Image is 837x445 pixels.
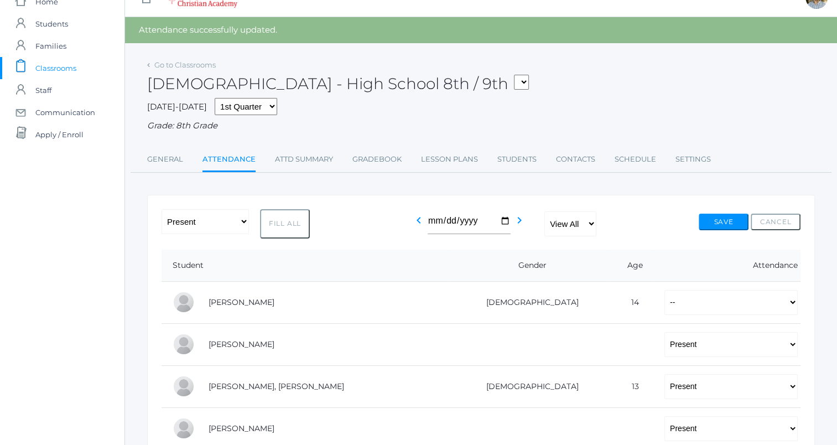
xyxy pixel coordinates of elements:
[202,148,256,172] a: Attendance
[699,214,748,230] button: Save
[173,333,195,355] div: Eva Carr
[173,417,195,439] div: LaRae Erner
[497,148,537,170] a: Students
[35,13,68,35] span: Students
[35,79,51,101] span: Staff
[412,219,425,229] a: chevron_left
[35,101,95,123] span: Communication
[653,250,800,282] th: Attendance
[147,120,815,132] div: Grade: 8th Grade
[154,60,216,69] a: Go to Classrooms
[125,17,837,43] div: Attendance successfully updated.
[147,101,207,112] span: [DATE]-[DATE]
[675,148,711,170] a: Settings
[448,250,609,282] th: Gender
[275,148,333,170] a: Attd Summary
[147,148,183,170] a: General
[260,209,310,239] button: Fill All
[35,123,84,146] span: Apply / Enroll
[609,250,653,282] th: Age
[209,381,344,391] a: [PERSON_NAME], [PERSON_NAME]
[609,281,653,323] td: 14
[556,148,595,170] a: Contacts
[209,297,274,307] a: [PERSON_NAME]
[412,214,425,227] i: chevron_left
[751,214,800,230] button: Cancel
[173,375,195,397] div: Presley Davenport
[209,339,274,349] a: [PERSON_NAME]
[209,423,274,433] a: [PERSON_NAME]
[448,281,609,323] td: [DEMOGRAPHIC_DATA]
[615,148,656,170] a: Schedule
[35,57,76,79] span: Classrooms
[609,365,653,407] td: 13
[352,148,402,170] a: Gradebook
[421,148,478,170] a: Lesson Plans
[35,35,66,57] span: Families
[173,291,195,313] div: Pierce Brozek
[513,219,526,229] a: chevron_right
[147,75,529,92] h2: [DEMOGRAPHIC_DATA] - High School 8th / 9th
[448,365,609,407] td: [DEMOGRAPHIC_DATA]
[162,250,448,282] th: Student
[513,214,526,227] i: chevron_right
